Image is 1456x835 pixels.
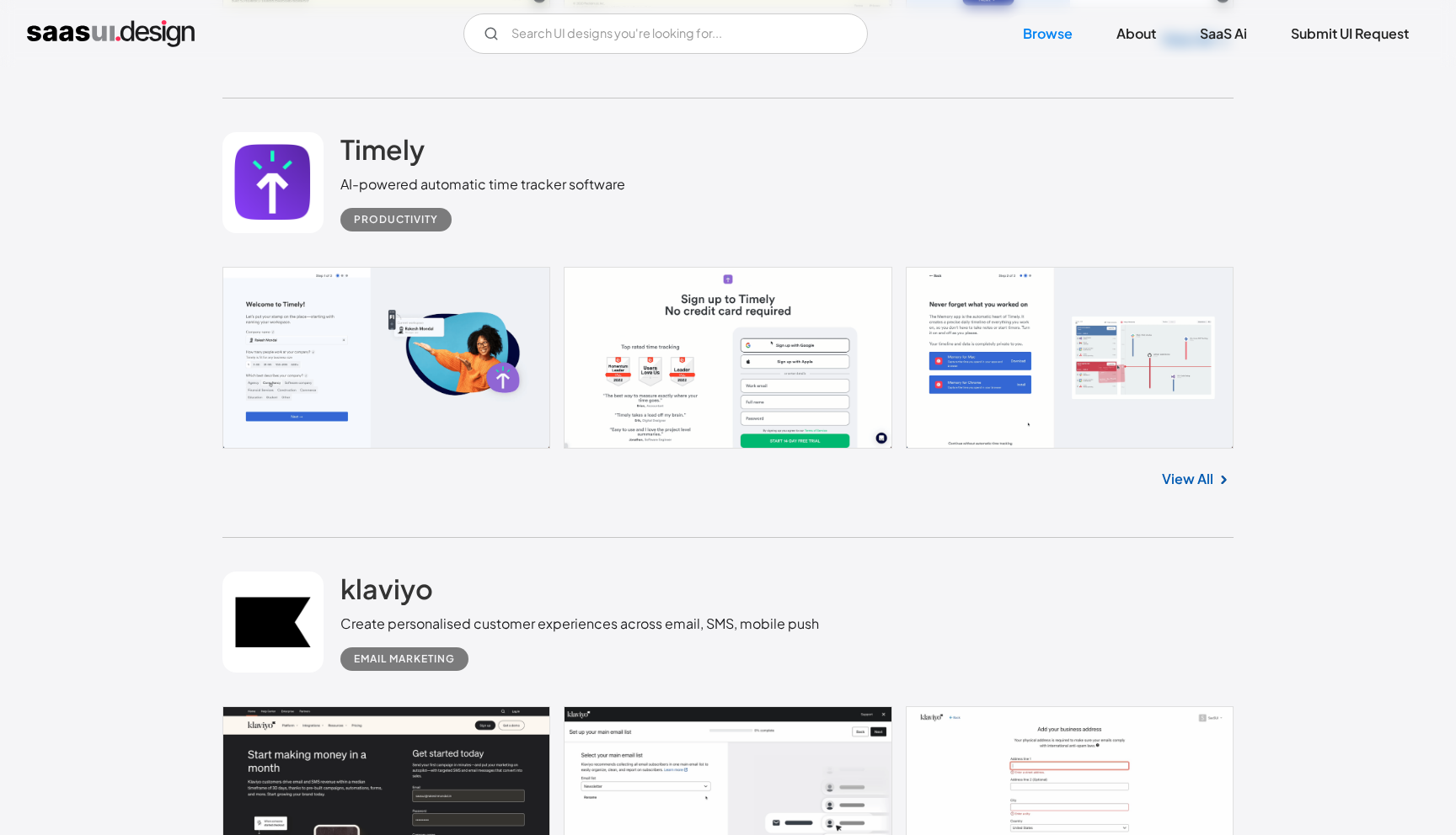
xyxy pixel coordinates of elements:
[463,13,868,54] form: Email Form
[354,649,455,669] div: Email Marketing
[340,132,425,174] a: Timely
[1003,15,1093,52] a: Browse
[340,572,433,605] h2: klaviyo
[1096,15,1176,52] a: About
[1271,15,1429,52] a: Submit UI Request
[340,614,819,634] div: Create personalised customer experiences across email, SMS, mobile push
[354,210,438,230] div: Productivity
[1180,15,1267,52] a: SaaS Ai
[463,13,868,54] input: Search UI designs you're looking for...
[1162,469,1213,489] a: View All
[340,572,433,614] a: klaviyo
[340,132,425,166] h2: Timely
[27,20,195,47] a: home
[340,174,625,194] div: AI-powered automatic time tracker software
